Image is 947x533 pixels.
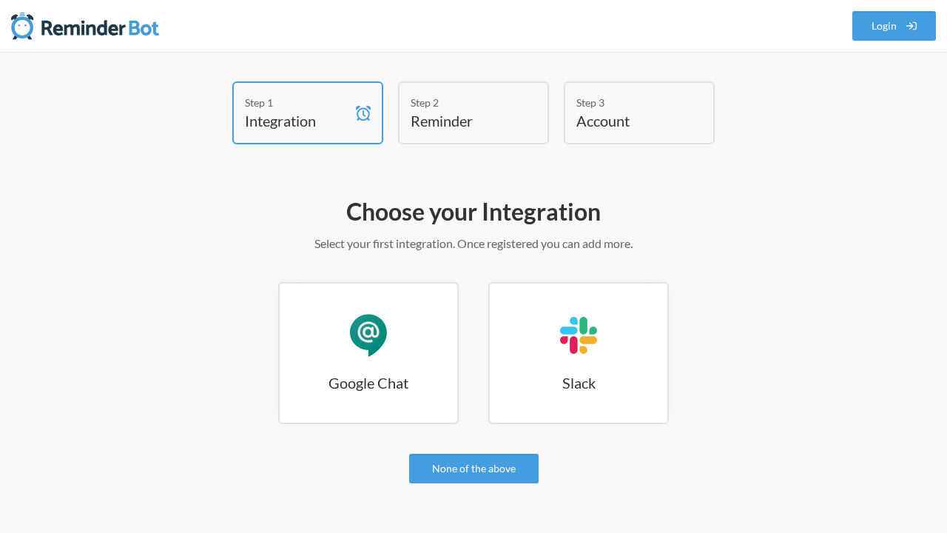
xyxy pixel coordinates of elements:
h2: Choose your Integration [44,196,903,227]
h3: Slack [490,372,667,393]
p: Select your first integration. Once registered you can add more. [44,235,903,252]
h4: Reminder [411,110,514,131]
h3: Google Chat [280,372,457,393]
div: Step 1 [245,95,348,110]
div: Step 2 [411,95,514,110]
h4: Account [576,110,680,131]
div: Step 3 [576,95,680,110]
img: Reminder Bot [11,11,159,41]
a: Login [852,11,937,41]
a: None of the above [409,454,539,483]
h4: Integration [245,110,348,131]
